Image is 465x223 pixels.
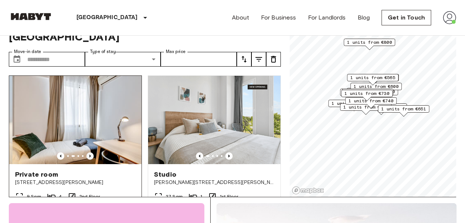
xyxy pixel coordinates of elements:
[378,105,429,117] div: Map marker
[347,74,398,85] div: Map marker
[225,152,233,160] button: Previous image
[358,13,370,22] a: Blog
[27,193,41,200] span: 9 Sqm
[237,52,251,67] button: tune
[354,83,398,90] span: 1 units from €600
[347,39,392,46] span: 1 units from €800
[348,98,393,104] span: 1 units from €740
[292,186,324,195] a: Mapbox logo
[90,49,116,55] label: Type of stay
[340,103,391,115] div: Map marker
[308,13,346,22] a: For Landlords
[9,13,53,20] img: Habyt
[232,13,249,22] a: About
[200,193,202,200] span: 1
[59,193,62,200] span: 4
[154,170,176,179] span: Studio
[344,39,395,50] div: Map marker
[261,13,296,22] a: For Business
[266,52,281,67] button: tune
[344,90,389,97] span: 1 units from €730
[443,11,456,24] img: avatar
[76,13,138,22] p: [GEOGRAPHIC_DATA]
[57,152,64,160] button: Previous image
[342,89,393,100] div: Map marker
[14,49,41,55] label: Move-in date
[154,179,275,186] span: [PERSON_NAME][STREET_ADDRESS][PERSON_NAME][PERSON_NAME]
[328,100,380,111] div: Map marker
[10,52,24,67] button: Choose date
[345,89,390,96] span: 1 units from €515
[350,88,395,95] span: 1 units from €700
[86,152,94,160] button: Previous image
[148,76,280,164] img: Marketing picture of unit ES-15-102-105-001
[15,179,136,186] span: [STREET_ADDRESS][PERSON_NAME]
[347,88,398,99] div: Map marker
[166,193,183,200] span: 27 Sqm
[290,9,456,197] canvas: Map
[381,106,426,112] span: 1 units from €651
[220,193,238,200] span: 1st Floor
[79,193,100,200] span: 2nd Floor
[340,89,391,100] div: Map marker
[196,152,203,160] button: Previous image
[251,52,266,67] button: tune
[350,74,395,81] span: 1 units from €565
[15,170,58,179] span: Private room
[382,10,431,25] a: Get in Touch
[332,100,376,107] span: 1 units from €750
[345,97,397,109] div: Map marker
[343,104,388,110] span: 1 units from €630
[166,49,186,55] label: Max price
[12,76,145,164] img: Marketing picture of unit ES-15-018-001-03H
[341,90,393,101] div: Map marker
